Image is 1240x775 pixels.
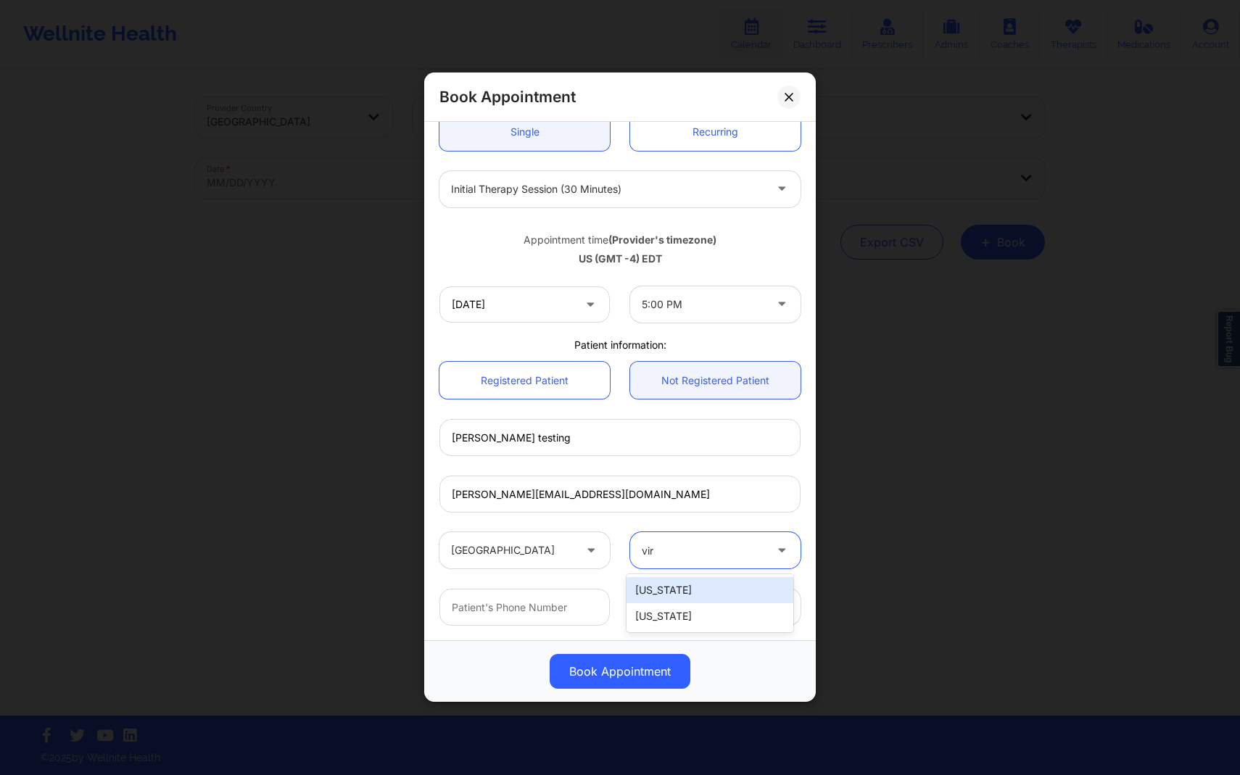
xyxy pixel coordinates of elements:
[627,577,793,603] div: [US_STATE]
[550,655,690,689] button: Book Appointment
[439,286,610,323] input: MM/DD/YYYY
[627,603,793,629] div: [US_STATE]
[451,171,764,207] div: Initial Therapy Session (30 minutes)
[439,420,801,457] input: Enter Patient's Full Name
[439,362,610,399] a: Registered Patient
[439,476,801,513] input: Patient's Email
[608,233,716,246] b: (Provider's timezone)
[439,233,801,247] div: Appointment time
[439,252,801,267] div: US (GMT -4) EDT
[630,114,801,151] a: Recurring
[429,338,811,352] div: Patient information:
[439,114,610,151] a: Single
[439,589,610,626] input: Patient's Phone Number
[439,87,576,107] h2: Book Appointment
[642,286,764,323] div: 5:00 PM
[630,362,801,399] a: Not Registered Patient
[451,533,574,569] div: [GEOGRAPHIC_DATA]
